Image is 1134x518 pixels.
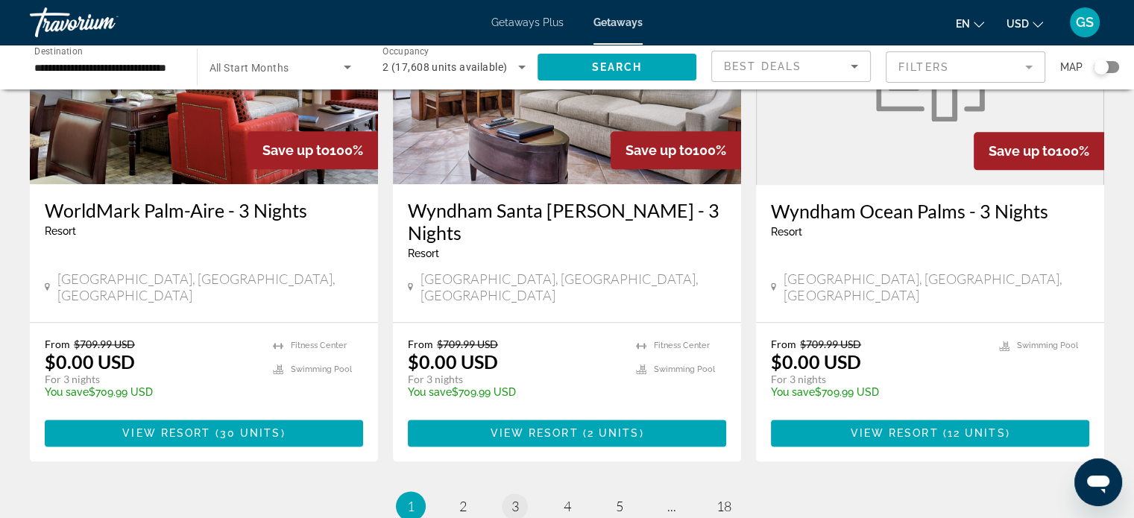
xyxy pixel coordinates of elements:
span: Destination [34,45,83,56]
div: 100% [974,132,1104,170]
p: For 3 nights [45,373,258,386]
a: Travorium [30,3,179,42]
p: $709.99 USD [408,386,621,398]
span: View Resort [850,427,938,439]
span: Occupancy [382,46,429,57]
a: WorldMark Palm-Aire - 3 Nights [45,199,363,221]
span: View Resort [122,427,210,439]
button: Search [538,54,697,80]
span: 12 units [948,427,1006,439]
span: [GEOGRAPHIC_DATA], [GEOGRAPHIC_DATA], [GEOGRAPHIC_DATA] [784,271,1089,303]
span: ( ) [579,427,644,439]
span: From [408,338,433,350]
p: $0.00 USD [45,350,135,373]
button: Change language [956,13,984,34]
span: Best Deals [724,60,801,72]
span: 30 units [220,427,281,439]
mat-select: Sort by [724,57,858,75]
span: All Start Months [210,62,289,74]
span: You save [408,386,452,398]
span: You save [771,386,815,398]
span: You save [45,386,89,398]
span: Save up to [989,143,1056,159]
p: $0.00 USD [408,350,498,373]
span: GS [1076,15,1094,30]
button: View Resort(2 units) [408,420,726,446]
button: View Resort(30 units) [45,420,363,446]
button: Filter [886,51,1045,83]
p: For 3 nights [408,373,621,386]
span: 2 [459,498,467,514]
span: Map [1060,57,1083,78]
span: Save up to [626,142,693,158]
p: $709.99 USD [45,386,258,398]
span: 4 [564,498,571,514]
span: en [956,18,970,30]
a: Getaways Plus [491,16,564,28]
span: Swimming Pool [654,364,715,374]
span: 1 [407,498,415,514]
span: $709.99 USD [74,338,135,350]
iframe: Button to launch messaging window [1074,458,1122,506]
span: Resort [45,225,76,237]
span: USD [1007,18,1029,30]
a: Wyndham Ocean Palms - 3 Nights [771,200,1089,222]
span: 2 units [588,427,640,439]
span: 3 [511,498,519,514]
span: ( ) [210,427,285,439]
span: Swimming Pool [1017,341,1078,350]
span: $709.99 USD [800,338,861,350]
p: $0.00 USD [771,350,861,373]
div: 100% [248,131,378,169]
p: $709.99 USD [771,386,984,398]
span: Fitness Center [654,341,710,350]
span: Swimming Pool [291,364,352,374]
span: Fitness Center [291,341,347,350]
span: Resort [771,226,802,238]
span: 2 (17,608 units available) [382,61,507,73]
p: For 3 nights [771,373,984,386]
div: 100% [611,131,741,169]
button: Change currency [1007,13,1043,34]
span: Search [591,61,642,73]
span: Resort [408,247,439,259]
button: User Menu [1065,7,1104,38]
span: ... [667,498,676,514]
span: 5 [616,498,623,514]
span: From [771,338,796,350]
span: [GEOGRAPHIC_DATA], [GEOGRAPHIC_DATA], [GEOGRAPHIC_DATA] [57,271,363,303]
button: View Resort(12 units) [771,420,1089,446]
a: Wyndham Santa [PERSON_NAME] - 3 Nights [408,199,726,244]
span: [GEOGRAPHIC_DATA], [GEOGRAPHIC_DATA], [GEOGRAPHIC_DATA] [420,271,726,303]
span: View Resort [490,427,578,439]
span: 18 [716,498,731,514]
span: ( ) [938,427,1009,439]
span: From [45,338,70,350]
a: Getaways [593,16,643,28]
span: Save up to [262,142,330,158]
span: $709.99 USD [437,338,498,350]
